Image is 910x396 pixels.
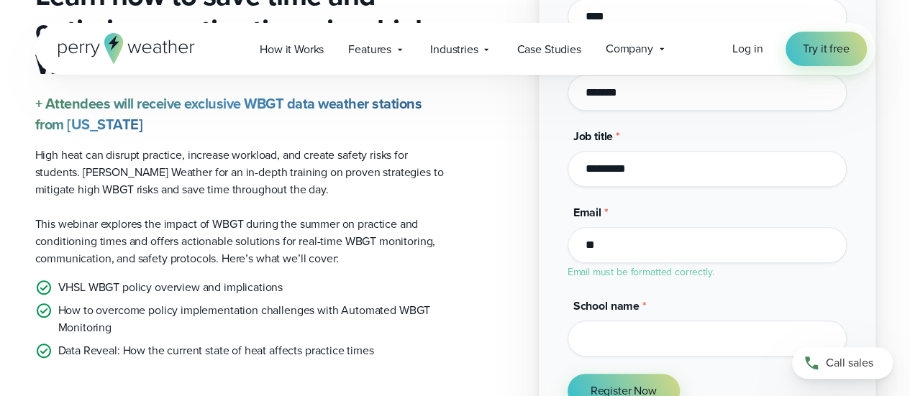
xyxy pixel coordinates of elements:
p: This webinar explores the impact of WBGT during the summer on practice and conditioning times and... [35,216,444,267]
span: Industries [430,41,478,58]
span: Call sales [826,354,873,372]
p: How to overcome policy implementation challenges with Automated WBGT Monitoring [58,302,444,336]
a: Call sales [792,347,893,379]
a: How it Works [247,34,336,64]
span: School name [573,298,640,314]
p: VHSL WBGT policy overview and implications [58,279,283,296]
span: Log in [732,40,763,57]
span: Try it free [803,40,849,57]
p: Data Reveal: How the current state of heat affects practice times [58,342,374,359]
span: How it Works [260,41,324,58]
span: Job title [573,128,614,144]
a: Log in [732,40,763,57]
p: High heat can disrupt practice, increase workload, and create safety risks for students. [PERSON_... [35,147,444,198]
span: Company [606,40,653,57]
a: Case Studies [504,34,593,64]
a: Try it free [786,32,866,66]
span: Case Studies [517,41,581,58]
label: Email must be formatted correctly. [568,264,714,280]
strong: + Attendees will receive exclusive WBGT data weather stations from [US_STATE] [35,93,422,135]
span: Features [348,41,391,58]
span: Email [573,204,601,221]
